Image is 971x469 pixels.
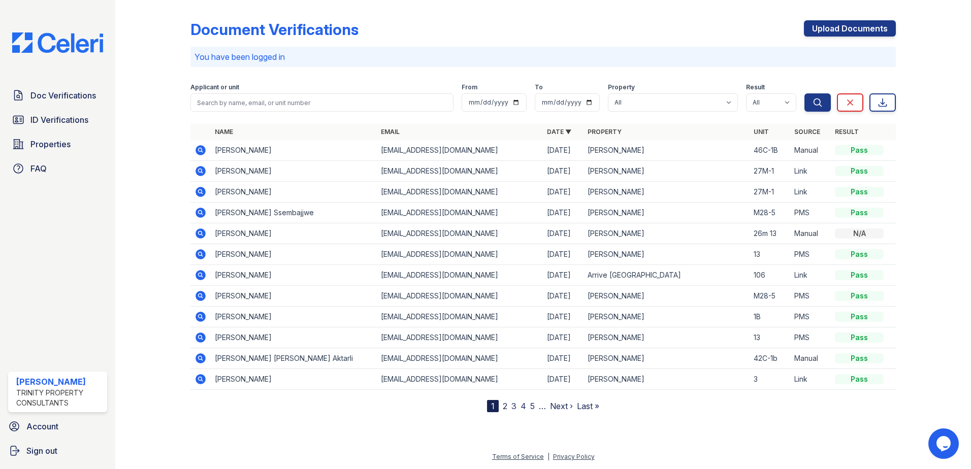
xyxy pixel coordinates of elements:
a: Date ▼ [547,128,571,136]
td: [DATE] [543,286,584,307]
div: Pass [835,166,884,176]
a: Sign out [4,441,111,461]
td: [DATE] [543,203,584,223]
div: Pass [835,208,884,218]
td: Link [790,182,831,203]
div: Pass [835,312,884,322]
div: Pass [835,332,884,343]
span: Doc Verifications [30,89,96,102]
td: [DATE] [543,348,584,369]
a: Privacy Policy [553,453,595,460]
td: [PERSON_NAME] [584,327,750,348]
a: Next › [550,401,573,411]
div: Pass [835,270,884,280]
label: To [535,83,543,91]
td: Manual [790,348,831,369]
td: 1B [750,307,790,327]
label: From [462,83,477,91]
td: [EMAIL_ADDRESS][DOMAIN_NAME] [377,182,543,203]
td: PMS [790,307,831,327]
td: [PERSON_NAME] [584,369,750,390]
td: [PERSON_NAME] [211,244,377,265]
div: [PERSON_NAME] [16,376,103,388]
td: [PERSON_NAME] [584,286,750,307]
div: Document Verifications [190,20,359,39]
td: [PERSON_NAME] [PERSON_NAME] Aktarli [211,348,377,369]
span: Properties [30,138,71,150]
div: Pass [835,249,884,259]
span: Account [26,420,58,432]
td: [PERSON_NAME] [211,140,377,161]
td: Manual [790,140,831,161]
td: [PERSON_NAME] [584,182,750,203]
div: | [547,453,549,460]
a: Result [835,128,859,136]
input: Search by name, email, or unit number [190,93,454,112]
td: PMS [790,203,831,223]
td: [PERSON_NAME] [211,327,377,348]
td: Manual [790,223,831,244]
td: [PERSON_NAME] [584,203,750,223]
td: 46C-1B [750,140,790,161]
td: [PERSON_NAME] [211,307,377,327]
td: [PERSON_NAME] [211,182,377,203]
span: FAQ [30,162,47,175]
div: Pass [835,187,884,197]
td: [DATE] [543,161,584,182]
a: Properties [8,134,107,154]
td: PMS [790,244,831,265]
td: [DATE] [543,307,584,327]
a: Email [381,128,400,136]
td: [PERSON_NAME] [584,348,750,369]
td: [PERSON_NAME] [211,265,377,286]
a: 5 [530,401,535,411]
td: 3 [750,369,790,390]
td: 26m 13 [750,223,790,244]
td: 13 [750,327,790,348]
div: Pass [835,291,884,301]
td: 13 [750,244,790,265]
td: [PERSON_NAME] [211,223,377,244]
div: 1 [487,400,499,412]
div: Trinity Property Consultants [16,388,103,408]
div: Pass [835,145,884,155]
label: Applicant or unit [190,83,239,91]
td: [EMAIL_ADDRESS][DOMAIN_NAME] [377,327,543,348]
td: [PERSON_NAME] [211,286,377,307]
td: [PERSON_NAME] [584,244,750,265]
td: [DATE] [543,265,584,286]
p: You have been logged in [195,51,892,63]
a: Terms of Service [492,453,544,460]
td: [PERSON_NAME] [211,369,377,390]
td: Link [790,161,831,182]
td: [PERSON_NAME] [211,161,377,182]
td: M28-5 [750,286,790,307]
td: [DATE] [543,327,584,348]
td: [EMAIL_ADDRESS][DOMAIN_NAME] [377,307,543,327]
td: [PERSON_NAME] [584,140,750,161]
td: PMS [790,327,831,348]
span: ID Verifications [30,114,88,126]
a: Name [215,128,233,136]
td: [EMAIL_ADDRESS][DOMAIN_NAME] [377,348,543,369]
a: Source [794,128,820,136]
td: [EMAIL_ADDRESS][DOMAIN_NAME] [377,369,543,390]
td: [DATE] [543,140,584,161]
td: [DATE] [543,369,584,390]
td: [EMAIL_ADDRESS][DOMAIN_NAME] [377,244,543,265]
td: [EMAIL_ADDRESS][DOMAIN_NAME] [377,265,543,286]
td: 27M-1 [750,182,790,203]
label: Result [746,83,765,91]
td: Link [790,369,831,390]
td: [EMAIL_ADDRESS][DOMAIN_NAME] [377,286,543,307]
a: ID Verifications [8,110,107,130]
a: Account [4,416,111,437]
a: Doc Verifications [8,85,107,106]
td: 106 [750,265,790,286]
td: [EMAIL_ADDRESS][DOMAIN_NAME] [377,223,543,244]
a: FAQ [8,158,107,179]
div: N/A [835,228,884,239]
td: PMS [790,286,831,307]
a: Property [588,128,622,136]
